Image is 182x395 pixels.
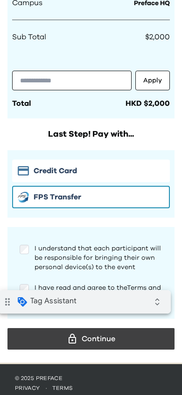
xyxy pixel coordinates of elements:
[52,385,73,391] a: terms
[145,33,170,41] span: $2,000
[34,191,81,203] span: FPS Transfer
[35,285,161,300] span: I have read and agree to the .
[126,98,170,109] div: HKD $2,000
[150,2,168,21] i: Collapse debug badge
[12,100,31,107] span: Total
[15,332,167,346] div: Continue
[18,166,29,175] img: Stripe icon
[15,385,40,391] a: privacy
[12,186,170,208] button: FPS iconFPS Transfer
[7,128,175,141] h2: Last Step! Pay with...
[32,6,78,15] span: Tag Assistant
[135,71,170,90] button: Apply
[15,374,167,382] p: © 2025 Preface
[12,31,46,43] span: Sub Total
[35,245,161,271] span: I understand that each participant will be responsible for bringing their own personal device(s) ...
[18,192,29,203] img: FPS icon
[40,385,52,391] span: ·
[34,165,77,176] span: Credit Card
[12,160,170,182] button: Stripe iconCredit Card
[7,328,175,350] button: Continue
